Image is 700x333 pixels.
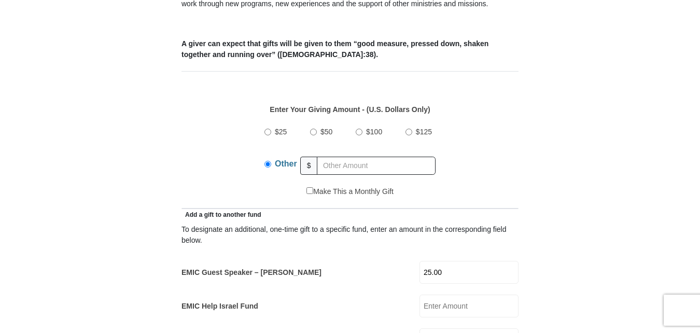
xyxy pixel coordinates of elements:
[275,159,297,168] span: Other
[270,105,430,114] strong: Enter Your Giving Amount - (U.S. Dollars Only)
[181,301,258,312] label: EMIC Help Israel Fund
[416,128,432,136] span: $125
[419,261,519,284] input: Enter Amount
[181,224,519,246] div: To designate an additional, one-time gift to a specific fund, enter an amount in the correspondin...
[181,39,488,59] b: A giver can expect that gifts will be given to them “good measure, pressed down, shaken together ...
[366,128,382,136] span: $100
[275,128,287,136] span: $25
[306,186,394,197] label: Make This a Monthly Gift
[181,211,261,218] span: Add a gift to another fund
[300,157,318,175] span: $
[419,295,519,317] input: Enter Amount
[181,267,321,278] label: EMIC Guest Speaker – [PERSON_NAME]
[306,187,313,194] input: Make This a Monthly Gift
[317,157,436,175] input: Other Amount
[320,128,332,136] span: $50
